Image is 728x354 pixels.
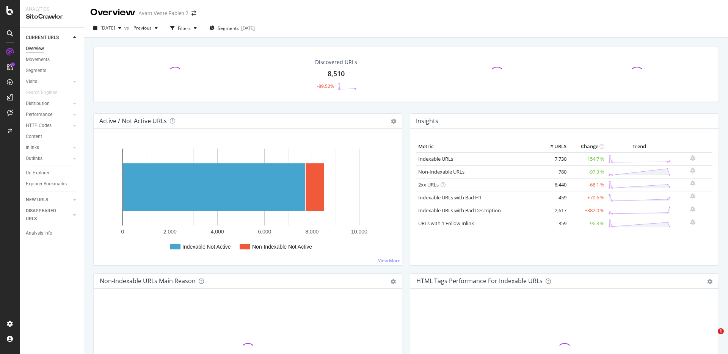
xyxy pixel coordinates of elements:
[690,155,695,161] div: bell-plus
[606,141,673,152] th: Trend
[26,89,65,97] a: Search Engines
[416,141,538,152] th: Metric
[568,178,606,191] td: -68.1 %
[191,11,196,16] div: arrow-right-arrow-left
[26,207,64,223] div: DISAPPEARED URLS
[328,69,345,79] div: 8,510
[391,279,396,284] div: gear
[26,100,50,108] div: Distribution
[317,83,334,89] div: -89.52%
[26,196,48,204] div: NEW URLS
[568,141,606,152] th: Change
[26,100,71,108] a: Distribution
[538,204,568,217] td: 2,617
[26,144,71,152] a: Inlinks
[418,220,474,227] a: URLs with 1 Follow Inlink
[416,116,438,126] h4: Insights
[26,196,71,204] a: NEW URLS
[100,141,396,259] svg: A chart.
[100,277,196,285] div: Non-Indexable URLs Main Reason
[568,217,606,230] td: -96.3 %
[26,229,78,237] a: Analysis Info
[258,229,271,235] text: 6,000
[26,67,46,75] div: Segments
[416,277,543,285] div: HTML Tags Performance for Indexable URLs
[702,328,720,346] iframe: Intercom live chat
[167,22,200,34] button: Filters
[90,22,124,34] button: [DATE]
[26,155,71,163] a: Outlinks
[538,165,568,178] td: 780
[690,219,695,225] div: bell-plus
[26,78,71,86] a: Visits
[26,45,78,53] a: Overview
[568,191,606,204] td: +70.6 %
[26,133,42,141] div: Content
[163,229,177,235] text: 2,000
[241,25,255,31] div: [DATE]
[211,229,224,235] text: 4,000
[26,111,52,119] div: Performance
[182,244,231,250] text: Indexable Not Active
[690,168,695,174] div: bell-plus
[26,56,50,64] div: Movements
[391,119,396,124] i: Options
[26,67,78,75] a: Segments
[568,204,606,217] td: +382.0 %
[124,25,130,31] span: vs
[351,229,367,235] text: 10,000
[568,165,606,178] td: -97.3 %
[26,169,78,177] a: Url Explorer
[100,25,115,31] span: 2025 Aug. 26th
[418,168,464,175] a: Non-Indexable URLs
[315,58,357,66] div: Discovered URLs
[418,207,501,214] a: Indexable URLs with Bad Description
[26,144,39,152] div: Inlinks
[26,133,78,141] a: Content
[90,6,135,19] div: Overview
[538,178,568,191] td: 8,440
[26,6,78,13] div: Analytics
[690,193,695,199] div: bell-plus
[690,180,695,186] div: bell-plus
[252,244,312,250] text: Non-Indexable Not Active
[707,279,712,284] div: gear
[206,22,258,34] button: Segments[DATE]
[178,25,191,31] div: Filters
[26,122,71,130] a: HTTP Codes
[418,194,482,201] a: Indexable URLs with Bad H1
[26,78,37,86] div: Visits
[218,25,239,31] span: Segments
[26,56,78,64] a: Movements
[26,207,71,223] a: DISAPPEARED URLS
[538,191,568,204] td: 459
[26,45,44,53] div: Overview
[26,34,59,42] div: CURRENT URLS
[26,34,71,42] a: CURRENT URLS
[130,25,152,31] span: Previous
[26,122,52,130] div: HTTP Codes
[26,155,42,163] div: Outlinks
[138,9,188,17] div: Avant Vente Fabien 2
[418,181,439,188] a: 2xx URLs
[418,155,453,162] a: Indexable URLs
[26,89,57,97] div: Search Engines
[26,229,52,237] div: Analysis Info
[568,152,606,166] td: +154.7 %
[305,229,318,235] text: 8,000
[538,152,568,166] td: 7,730
[26,169,49,177] div: Url Explorer
[26,180,78,188] a: Explorer Bookmarks
[378,257,400,264] a: View More
[538,217,568,230] td: 359
[26,111,71,119] a: Performance
[99,116,167,126] h4: Active / Not Active URLs
[121,229,124,235] text: 0
[538,141,568,152] th: # URLS
[130,22,161,34] button: Previous
[26,180,67,188] div: Explorer Bookmarks
[690,206,695,212] div: bell-plus
[718,328,724,334] span: 1
[26,13,78,21] div: SiteCrawler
